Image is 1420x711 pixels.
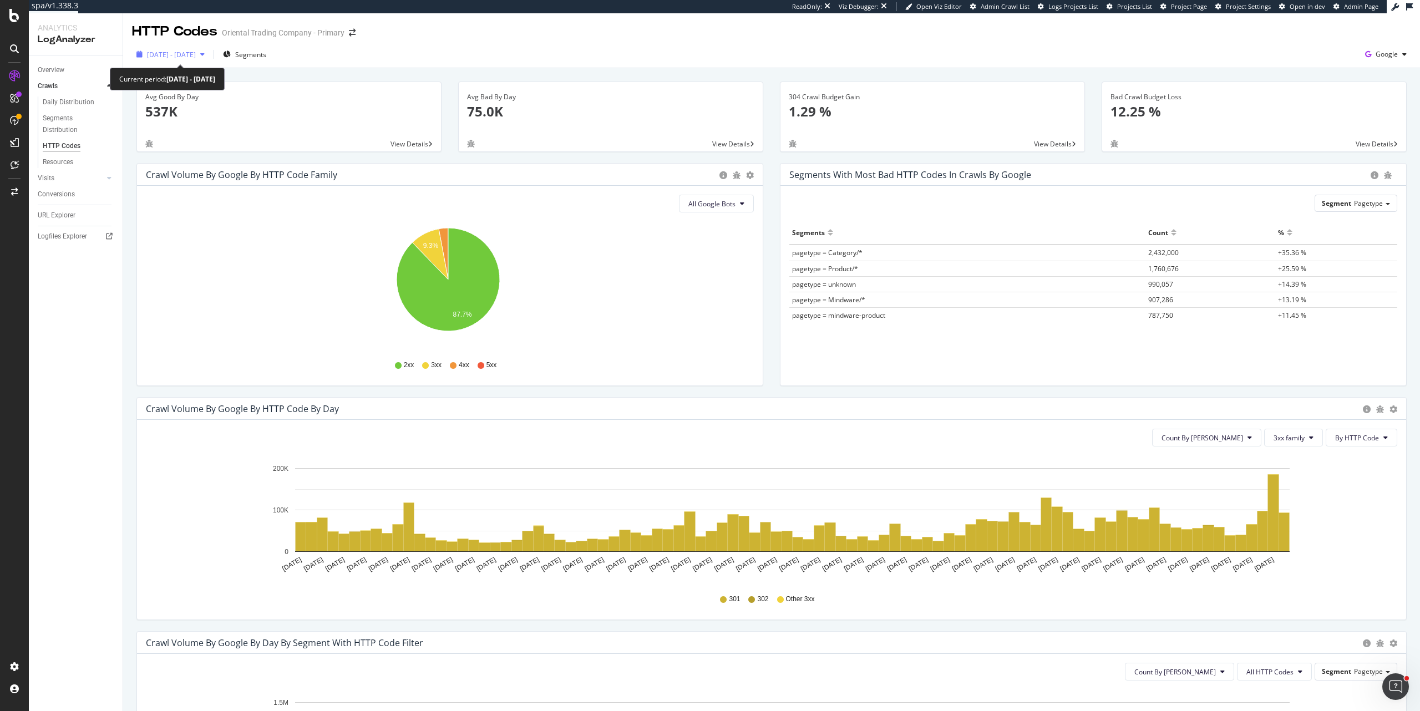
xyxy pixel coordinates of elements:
[688,199,736,209] span: All Google Bots
[1162,433,1243,443] span: Count By Day
[713,556,735,573] text: [DATE]
[1278,264,1306,273] span: +25.59 %
[38,172,54,184] div: Visits
[43,113,104,136] div: Segments Distribution
[38,189,115,200] a: Conversions
[467,140,475,148] div: bug
[38,80,104,92] a: Crawls
[1278,311,1306,320] span: +11.45 %
[146,637,423,648] div: Crawl Volume by google by Day by Segment with HTTP Code Filter
[146,221,750,350] div: A chart.
[146,169,337,180] div: Crawl Volume by google by HTTP Code Family
[367,556,389,573] text: [DATE]
[1279,2,1325,11] a: Open in dev
[43,97,115,108] a: Daily Distribution
[778,556,800,573] text: [DATE]
[1376,639,1384,647] div: bug
[431,360,442,370] span: 3xx
[38,231,115,242] a: Logfiles Explorer
[839,2,879,11] div: Viz Debugger:
[1231,556,1254,573] text: [DATE]
[916,2,962,11] span: Open Viz Editor
[1382,673,1409,700] iframe: Intercom live chat
[951,556,973,573] text: [DATE]
[562,556,584,573] text: [DATE]
[756,556,778,573] text: [DATE]
[145,140,153,148] div: bug
[670,556,692,573] text: [DATE]
[132,45,209,63] button: [DATE] - [DATE]
[222,27,344,38] div: Oriental Trading Company - Primary
[712,139,750,149] span: View Details
[38,64,115,76] a: Overview
[1081,556,1103,573] text: [DATE]
[1361,45,1411,63] button: Google
[1363,405,1371,413] div: circle-info
[454,556,476,573] text: [DATE]
[1278,224,1284,241] div: %
[1290,2,1325,11] span: Open in dev
[346,556,368,573] text: [DATE]
[146,455,1389,584] svg: A chart.
[648,556,670,573] text: [DATE]
[38,210,115,221] a: URL Explorer
[1171,2,1207,11] span: Project Page
[166,74,215,84] b: [DATE] - [DATE]
[1117,2,1152,11] span: Projects List
[929,556,951,573] text: [DATE]
[475,556,498,573] text: [DATE]
[349,29,356,37] div: arrow-right-arrow-left
[886,556,908,573] text: [DATE]
[1188,556,1210,573] text: [DATE]
[1376,405,1384,413] div: bug
[1354,199,1383,208] span: Pagetype
[38,64,64,76] div: Overview
[38,231,87,242] div: Logfiles Explorer
[145,102,433,121] p: 537K
[423,242,439,250] text: 9.3%
[1148,224,1168,241] div: Count
[147,50,196,59] span: [DATE] - [DATE]
[273,506,288,514] text: 100K
[1152,429,1261,446] button: Count By [PERSON_NAME]
[970,2,1029,11] a: Admin Crawl List
[1110,102,1398,121] p: 12.25 %
[1134,667,1216,677] span: Count By Day
[1110,92,1398,102] div: Bad Crawl Budget Loss
[43,140,80,152] div: HTTP Codes
[432,556,454,573] text: [DATE]
[1215,2,1271,11] a: Project Settings
[789,169,1031,180] div: Segments with most bad HTTP codes in Crawls by google
[746,171,754,179] div: gear
[757,595,768,604] span: 302
[1148,311,1173,320] span: 787,750
[792,224,825,241] div: Segments
[1354,667,1383,676] span: Pagetype
[38,189,75,200] div: Conversions
[792,2,822,11] div: ReadOnly:
[273,465,288,473] text: 200K
[273,699,288,707] text: 1.5M
[38,22,114,33] div: Analytics
[1253,556,1275,573] text: [DATE]
[1125,663,1234,680] button: Count By [PERSON_NAME]
[38,33,114,46] div: LogAnalyzer
[281,556,303,573] text: [DATE]
[729,595,740,604] span: 301
[1016,556,1038,573] text: [DATE]
[1384,171,1392,179] div: bug
[519,556,541,573] text: [DATE]
[390,139,428,149] span: View Details
[799,556,821,573] text: [DATE]
[285,548,288,556] text: 0
[1278,280,1306,289] span: +14.39 %
[38,172,104,184] a: Visits
[146,403,339,414] div: Crawl Volume by google by HTTP Code by Day
[1167,556,1189,573] text: [DATE]
[843,556,865,573] text: [DATE]
[497,556,519,573] text: [DATE]
[1038,2,1098,11] a: Logs Projects List
[1389,639,1397,647] div: gear
[792,248,863,257] span: pagetype = Category/*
